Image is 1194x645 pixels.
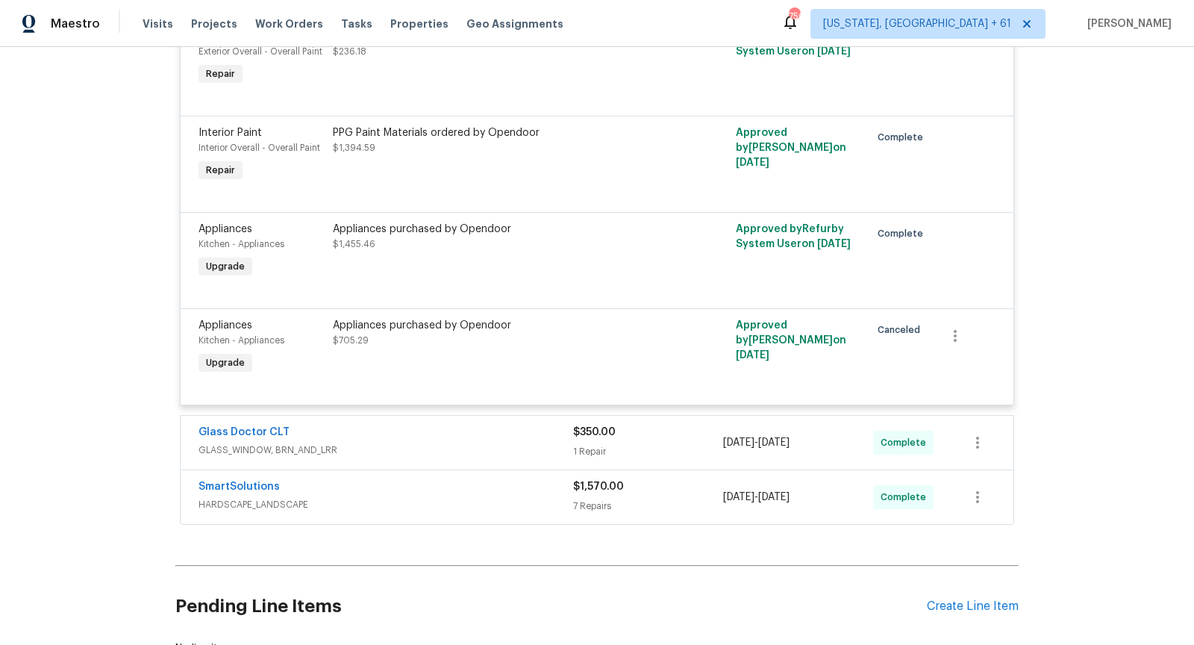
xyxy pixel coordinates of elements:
span: [DATE] [723,492,754,502]
span: HARDSCAPE_LANDSCAPE [199,497,573,512]
span: Kitchen - Appliances [199,240,284,249]
span: Maestro [51,16,100,31]
span: Approved by [PERSON_NAME] on [736,128,846,168]
span: Exterior Overall - Overall Paint [199,47,322,56]
span: Work Orders [255,16,323,31]
div: 756 [789,9,799,24]
span: Repair [200,163,241,178]
span: GLASS_WINDOW, BRN_AND_LRR [199,443,573,458]
span: Complete [881,435,932,450]
span: [PERSON_NAME] [1081,16,1172,31]
span: $350.00 [573,427,616,437]
span: $1,570.00 [573,482,624,492]
span: $1,455.46 [333,240,375,249]
div: 7 Repairs [573,499,723,514]
a: SmartSolutions [199,482,280,492]
span: [DATE] [817,239,851,249]
span: Interior Overall - Overall Paint [199,143,320,152]
a: Glass Doctor CLT [199,427,290,437]
div: Appliances purchased by Opendoor [333,318,660,333]
span: - [723,435,790,450]
div: PPG Paint Materials ordered by Opendoor [333,125,660,140]
span: Geo Assignments [466,16,563,31]
span: [DATE] [723,437,754,448]
span: Interior Paint [199,128,262,138]
span: [DATE] [758,492,790,502]
span: Upgrade [200,355,251,370]
span: Upgrade [200,259,251,274]
span: Projects [191,16,237,31]
span: $236.18 [333,47,366,56]
span: Tasks [341,19,372,29]
span: Complete [878,226,929,241]
span: Repair [200,66,241,81]
span: Properties [390,16,448,31]
div: Appliances purchased by Opendoor [333,222,660,237]
span: [DATE] [758,437,790,448]
span: [US_STATE], [GEOGRAPHIC_DATA] + 61 [823,16,1011,31]
span: Appliances [199,224,252,234]
span: Approved by Refurby System User on [736,224,851,249]
span: Appliances [199,320,252,331]
div: 1 Repair [573,444,723,459]
span: - [723,490,790,505]
span: [DATE] [736,158,769,168]
span: Complete [878,130,929,145]
span: Canceled [878,322,926,337]
div: Create Line Item [927,599,1019,614]
span: Approved by [PERSON_NAME] on [736,320,846,361]
span: $1,394.59 [333,143,375,152]
span: Visits [143,16,173,31]
span: $705.29 [333,336,369,345]
span: Complete [881,490,932,505]
span: [DATE] [736,350,769,361]
h2: Pending Line Items [175,572,927,641]
span: Kitchen - Appliances [199,336,284,345]
span: [DATE] [817,46,851,57]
